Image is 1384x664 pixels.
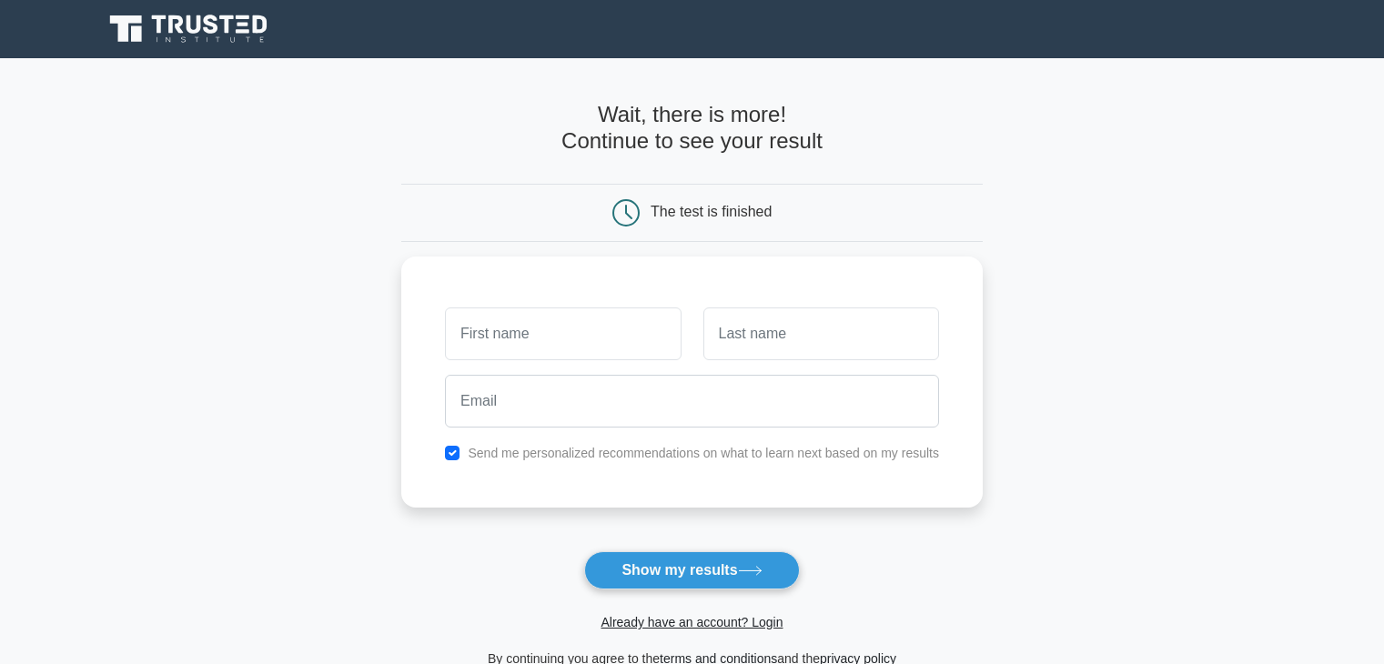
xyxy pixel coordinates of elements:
[651,204,772,219] div: The test is finished
[601,615,783,629] a: Already have an account? Login
[584,551,799,589] button: Show my results
[401,102,983,155] h4: Wait, there is more! Continue to see your result
[703,307,939,360] input: Last name
[445,307,681,360] input: First name
[445,375,939,428] input: Email
[468,446,939,460] label: Send me personalized recommendations on what to learn next based on my results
